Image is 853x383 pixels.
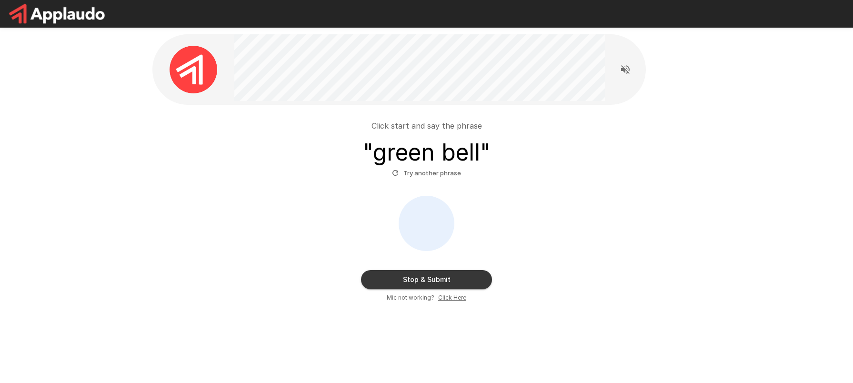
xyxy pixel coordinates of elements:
[170,46,217,93] img: applaudo_avatar.png
[361,270,492,289] button: Stop & Submit
[616,60,635,79] button: Read questions aloud
[390,166,463,181] button: Try another phrase
[363,139,491,166] h3: " green bell "
[371,120,482,131] p: Click start and say the phrase
[387,293,434,302] span: Mic not working?
[438,294,466,301] u: Click Here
